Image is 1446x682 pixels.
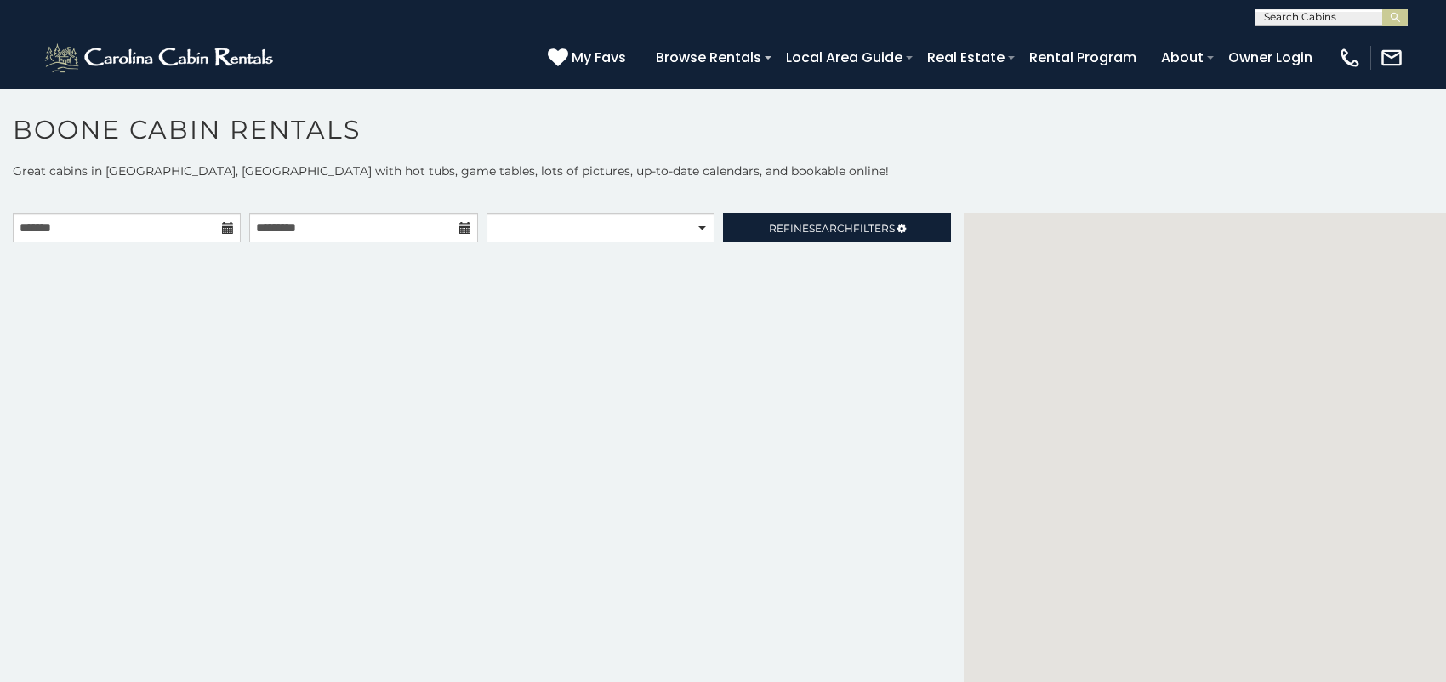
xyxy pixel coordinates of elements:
img: mail-regular-white.png [1380,46,1403,70]
a: RefineSearchFilters [723,213,951,242]
a: Local Area Guide [777,43,911,72]
a: Rental Program [1021,43,1145,72]
a: About [1153,43,1212,72]
span: My Favs [572,47,626,68]
a: Real Estate [919,43,1013,72]
img: White-1-2.png [43,41,278,75]
a: Owner Login [1220,43,1321,72]
a: Browse Rentals [647,43,770,72]
span: Search [809,222,853,235]
a: My Favs [548,47,630,69]
span: Refine Filters [769,222,895,235]
img: phone-regular-white.png [1338,46,1362,70]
